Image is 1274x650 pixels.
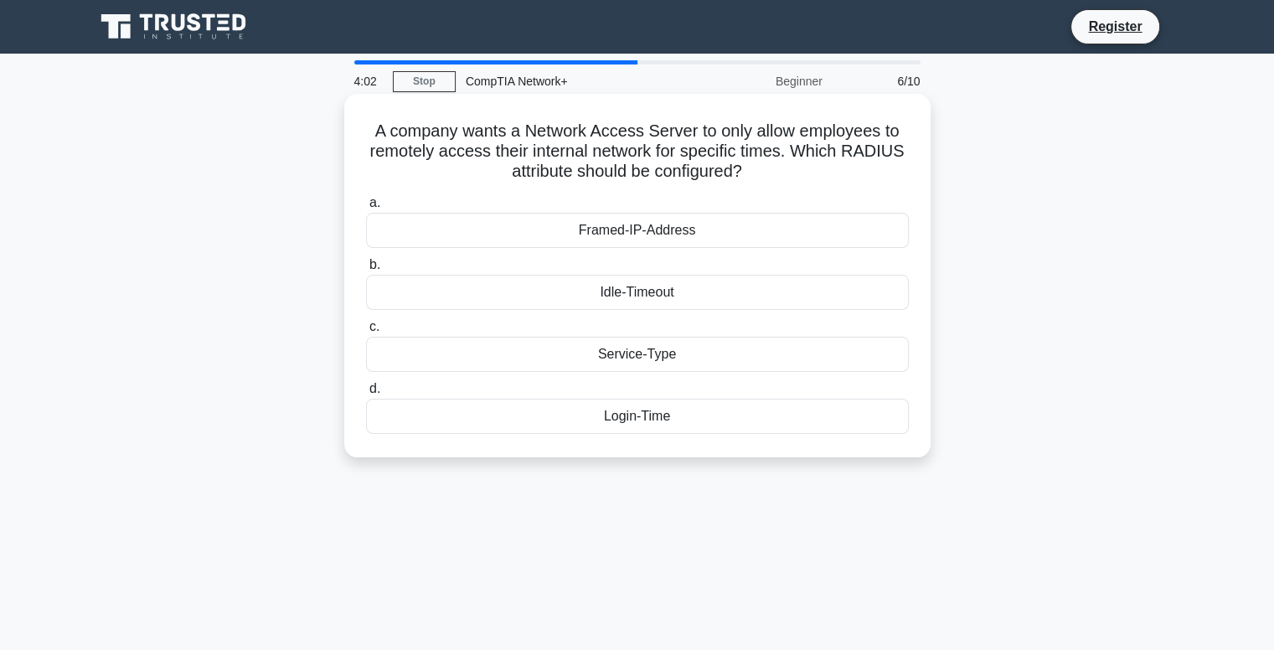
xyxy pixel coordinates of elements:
div: 4:02 [344,64,393,98]
a: Register [1078,16,1152,37]
div: 6/10 [833,64,931,98]
div: Framed-IP-Address [366,213,909,248]
div: Service-Type [366,337,909,372]
span: d. [369,381,380,395]
span: b. [369,257,380,271]
span: c. [369,319,379,333]
div: Beginner [686,64,833,98]
span: a. [369,195,380,209]
div: Login-Time [366,399,909,434]
div: CompTIA Network+ [456,64,686,98]
div: Idle-Timeout [366,275,909,310]
h5: A company wants a Network Access Server to only allow employees to remotely access their internal... [364,121,910,183]
a: Stop [393,71,456,92]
